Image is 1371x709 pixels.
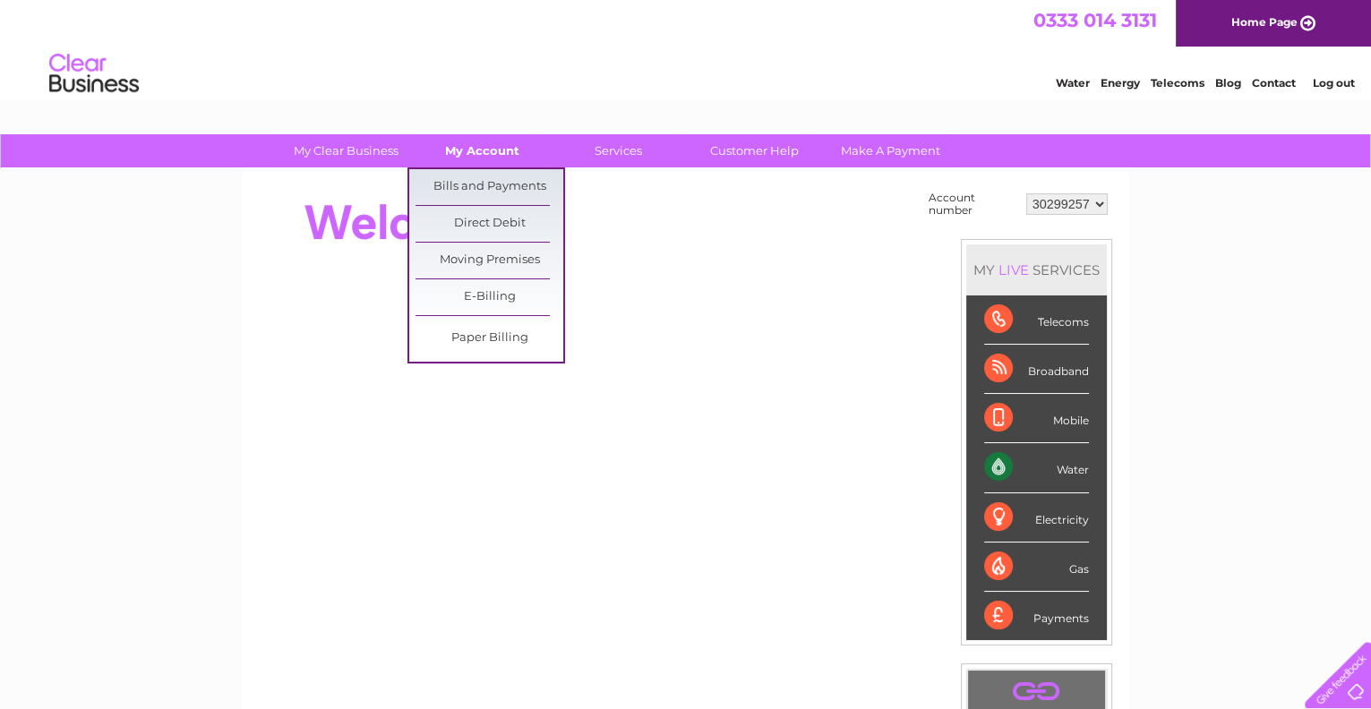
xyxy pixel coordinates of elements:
[1252,76,1296,90] a: Contact
[416,206,563,242] a: Direct Debit
[1151,76,1204,90] a: Telecoms
[681,134,828,167] a: Customer Help
[817,134,964,167] a: Make A Payment
[1056,76,1090,90] a: Water
[544,134,692,167] a: Services
[984,542,1089,592] div: Gas
[984,443,1089,492] div: Water
[416,169,563,205] a: Bills and Payments
[1101,76,1140,90] a: Energy
[984,295,1089,345] div: Telecoms
[272,134,420,167] a: My Clear Business
[995,261,1033,278] div: LIVE
[1312,76,1354,90] a: Log out
[416,320,563,356] a: Paper Billing
[48,47,140,101] img: logo.png
[984,394,1089,443] div: Mobile
[416,243,563,278] a: Moving Premises
[984,345,1089,394] div: Broadband
[984,592,1089,640] div: Payments
[984,493,1089,542] div: Electricity
[924,187,1022,221] td: Account number
[408,134,556,167] a: My Account
[973,675,1101,706] a: .
[416,279,563,315] a: E-Billing
[263,10,1110,87] div: Clear Business is a trading name of Verastar Limited (registered in [GEOGRAPHIC_DATA] No. 3667643...
[1033,9,1157,31] a: 0333 014 3131
[966,244,1107,295] div: MY SERVICES
[1215,76,1241,90] a: Blog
